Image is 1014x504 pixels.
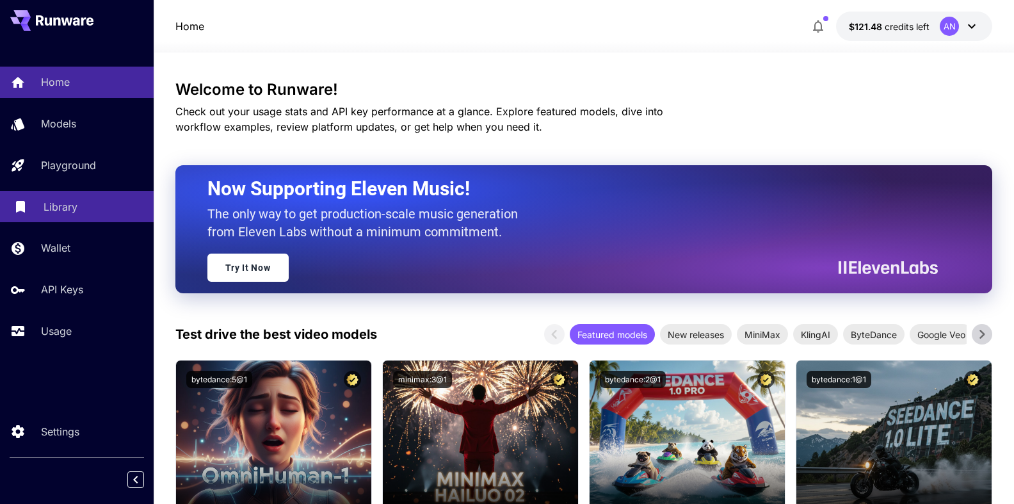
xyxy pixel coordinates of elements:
button: bytedance:2@1 [600,371,666,388]
p: Home [41,74,70,90]
div: ByteDance [843,324,905,345]
a: Try It Now [207,254,289,282]
div: Google Veo [910,324,973,345]
button: Certified Model – Vetted for best performance and includes a commercial license. [551,371,568,388]
span: MiniMax [737,328,788,341]
button: bytedance:5@1 [186,371,252,388]
h3: Welcome to Runware! [175,81,993,99]
span: ByteDance [843,328,905,341]
div: Featured models [570,324,655,345]
nav: breadcrumb [175,19,204,34]
div: KlingAI [793,324,838,345]
p: Usage [41,323,72,339]
p: API Keys [41,282,83,297]
p: Test drive the best video models [175,325,377,344]
span: Google Veo [910,328,973,341]
div: AN [940,17,959,36]
p: Wallet [41,240,70,256]
span: New releases [660,328,732,341]
div: Collapse sidebar [137,468,154,491]
a: Home [175,19,204,34]
button: Collapse sidebar [127,471,144,488]
span: KlingAI [793,328,838,341]
p: The only way to get production-scale music generation from Eleven Labs without a minimum commitment. [207,205,527,241]
button: Certified Model – Vetted for best performance and includes a commercial license. [964,371,981,388]
button: bytedance:1@1 [807,371,871,388]
button: $121.48107AN [836,12,992,41]
button: Certified Model – Vetted for best performance and includes a commercial license. [757,371,775,388]
p: Settings [41,424,79,439]
span: credits left [885,21,929,32]
span: $121.48 [849,21,885,32]
p: Library [44,199,77,215]
div: $121.48107 [849,20,929,33]
h2: Now Supporting Eleven Music! [207,177,929,201]
button: Certified Model – Vetted for best performance and includes a commercial license. [344,371,361,388]
button: minimax:3@1 [393,371,452,388]
span: Featured models [570,328,655,341]
span: Check out your usage stats and API key performance at a glance. Explore featured models, dive int... [175,105,663,133]
p: Playground [41,158,96,173]
p: Models [41,116,76,131]
div: MiniMax [737,324,788,345]
div: New releases [660,324,732,345]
